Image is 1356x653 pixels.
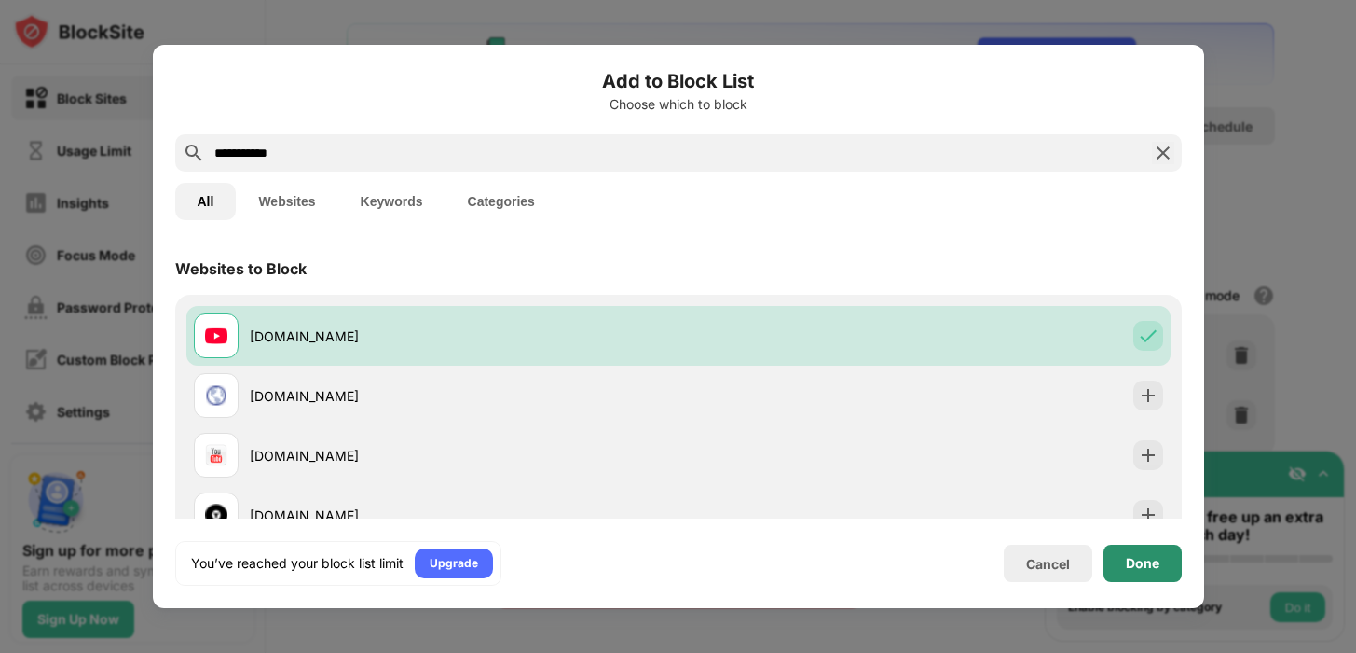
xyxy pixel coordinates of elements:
[1152,142,1174,164] img: search-close
[205,504,227,526] img: favicons
[250,446,678,465] div: [DOMAIN_NAME]
[250,326,678,346] div: [DOMAIN_NAME]
[183,142,205,164] img: search.svg
[445,183,557,220] button: Categories
[175,67,1182,95] h6: Add to Block List
[205,384,227,407] img: favicons
[250,506,678,525] div: [DOMAIN_NAME]
[205,444,227,466] img: favicons
[175,183,237,220] button: All
[1026,556,1070,572] div: Cancel
[205,325,227,347] img: favicons
[236,183,337,220] button: Websites
[1126,556,1159,571] div: Done
[250,386,678,406] div: [DOMAIN_NAME]
[175,259,307,278] div: Websites to Block
[338,183,445,220] button: Keywords
[191,554,404,573] div: You’ve reached your block list limit
[175,97,1182,112] div: Choose which to block
[430,554,478,573] div: Upgrade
